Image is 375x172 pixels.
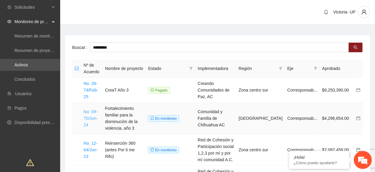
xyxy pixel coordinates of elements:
span: check-circle [150,88,154,92]
span: minus-square [75,66,79,71]
span: filter [188,64,194,73]
a: Pagos [14,106,26,110]
a: Activos [14,62,28,67]
th: Aprobado [320,59,354,78]
span: sync [150,148,154,152]
td: CreaT Año 3 [103,78,146,103]
a: Usuarios [15,91,32,96]
span: warning [26,159,34,167]
th: Nombre de proyecto [103,59,146,78]
td: Comunidad y Familia de Chihuahua AC [195,103,236,134]
span: bell [322,10,331,14]
span: filter [278,64,284,73]
td: $7,082,458.00 [320,134,354,166]
td: Fortalecimiento familiar para la disminución de la violencia, año 3 [103,103,146,134]
td: $4,296,654.00 [320,103,354,134]
span: filter [313,64,319,73]
td: Creando Comunidades de Paz, AC [195,78,236,103]
a: calendar [356,116,361,121]
span: Corresponsab... [287,147,318,152]
a: Resumen de monitoreo [14,34,58,38]
button: search [349,43,363,52]
span: filter [279,67,283,70]
div: ¡Hola! [294,155,345,160]
span: Corresponsab... [287,88,318,92]
td: Zona centro sur [236,78,285,103]
a: No. 12-64/Jun-23 [84,141,98,159]
th: Implementadora [195,59,236,78]
a: Disponibilidad presupuestal [14,120,66,125]
span: calendar [356,88,361,92]
span: Solicitudes [14,1,50,13]
a: No. 26-74/Feb-25 [84,81,98,99]
span: Corresponsab... [287,116,318,121]
span: sync [150,116,154,120]
span: Estado [148,65,187,72]
span: user [358,9,370,15]
span: eye [7,20,11,24]
button: bell [321,7,331,17]
span: inbox [7,5,11,9]
span: Eje [287,65,311,72]
textarea: Escriba su mensaje y pulse “Intro” [3,111,115,132]
span: Victoria- UP [333,10,356,14]
div: Minimizar ventana de chat en vivo [99,3,113,17]
a: calendar [356,147,361,152]
a: No. 09-70/Jun-24 [84,109,98,127]
span: En monitoreo [148,147,179,153]
span: Pagado [148,87,170,94]
div: Chatee con nosotros ahora [31,31,101,38]
span: filter [189,67,193,70]
span: calendar [356,148,361,152]
a: calendar [356,88,361,92]
td: Reinserción 360 (antes Por ti me Rifo) [103,134,146,166]
a: Resumen de proyectos aprobados [14,48,79,53]
p: ¿Cómo puedo ayudarte? [294,161,345,165]
label: Buscar [72,43,89,52]
span: En monitoreo [148,115,179,122]
span: Estamos en línea. [35,54,83,114]
button: user [358,6,370,18]
span: filter [314,67,318,70]
span: search [354,45,358,50]
span: Región [239,65,277,72]
td: $9,250,390.00 [320,78,354,103]
td: [GEOGRAPHIC_DATA] [236,103,285,134]
th: Nº de Acuerdo [81,59,103,78]
span: Monitoreo de proyectos [14,16,50,28]
td: Red de Cohesión y Participación social 1,2,3 por mí y por mí comunidad A.C. [195,134,236,166]
a: Concluidos [14,77,35,82]
td: Zona centro sur [236,134,285,166]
